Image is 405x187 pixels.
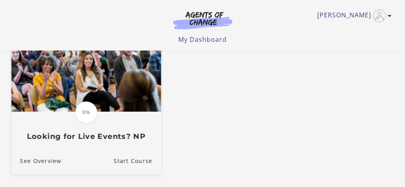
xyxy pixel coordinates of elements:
a: Looking for Live Events? NP: Resume Course [113,148,161,174]
span: 0% [75,101,97,123]
a: Looking for Live Events? NP: See Overview [11,148,61,174]
a: Toggle menu [317,9,388,22]
a: My Dashboard [178,35,227,44]
h3: Looking for Live Events? NP [20,132,152,141]
img: Agents of Change Logo [165,11,240,29]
